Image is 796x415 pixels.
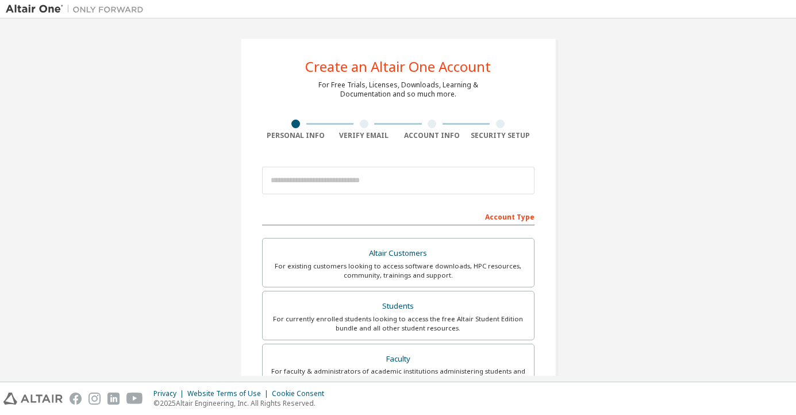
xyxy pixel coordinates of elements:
[270,262,527,280] div: For existing customers looking to access software downloads, HPC resources, community, trainings ...
[270,298,527,314] div: Students
[466,131,534,140] div: Security Setup
[272,389,331,398] div: Cookie Consent
[270,314,527,333] div: For currently enrolled students looking to access the free Altair Student Edition bundle and all ...
[107,393,120,405] img: linkedin.svg
[6,3,149,15] img: Altair One
[70,393,82,405] img: facebook.svg
[305,60,491,74] div: Create an Altair One Account
[270,245,527,262] div: Altair Customers
[187,389,272,398] div: Website Terms of Use
[3,393,63,405] img: altair_logo.svg
[318,80,478,99] div: For Free Trials, Licenses, Downloads, Learning & Documentation and so much more.
[262,207,534,225] div: Account Type
[398,131,467,140] div: Account Info
[262,131,330,140] div: Personal Info
[153,389,187,398] div: Privacy
[270,367,527,385] div: For faculty & administrators of academic institutions administering students and accessing softwa...
[153,398,331,408] p: © 2025 Altair Engineering, Inc. All Rights Reserved.
[270,351,527,367] div: Faculty
[89,393,101,405] img: instagram.svg
[126,393,143,405] img: youtube.svg
[330,131,398,140] div: Verify Email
